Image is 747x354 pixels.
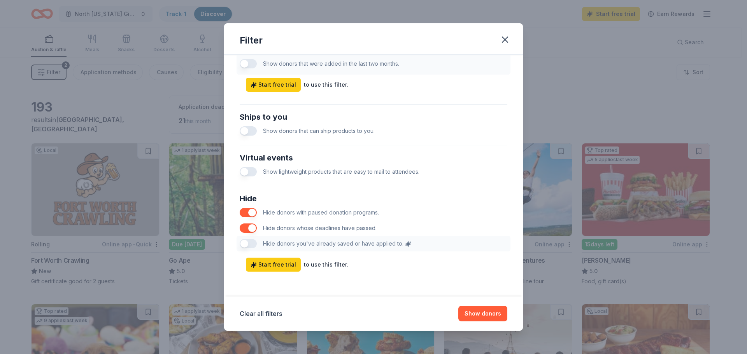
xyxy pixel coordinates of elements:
[240,152,507,164] div: Virtual events
[240,309,282,318] button: Clear all filters
[240,192,507,205] div: Hide
[246,78,301,92] a: Start free trial
[251,260,296,269] span: Start free trial
[304,260,348,269] div: to use this filter.
[263,209,379,216] span: Hide donors with paused donation programs.
[240,34,263,47] div: Filter
[246,258,301,272] a: Start free trial
[263,168,419,175] span: Show lightweight products that are easy to mail to attendees.
[304,80,348,89] div: to use this filter.
[263,225,377,231] span: Hide donors whose deadlines have passed.
[251,80,296,89] span: Start free trial
[263,127,375,134] span: Show donors that can ship products to you.
[458,306,507,321] button: Show donors
[240,111,507,123] div: Ships to you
